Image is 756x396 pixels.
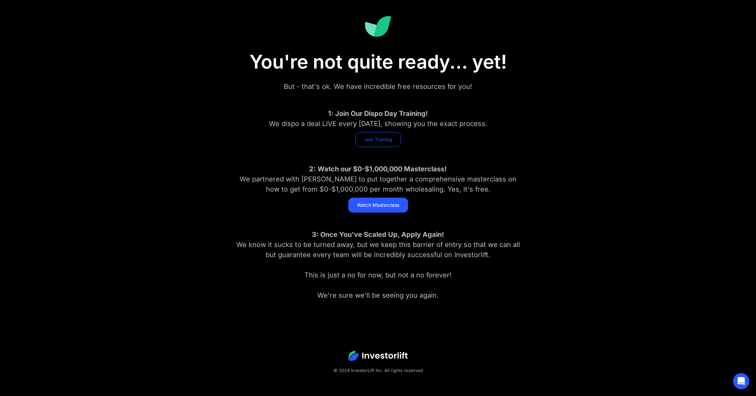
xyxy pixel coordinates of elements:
strong: 3: Once You've Scaled Up, Apply Again! [312,230,444,239]
div: We dispo a deal LIVE every [DATE], showing you the exact process. [233,108,523,129]
div: Open Intercom Messenger [733,373,749,389]
h1: You're not quite ready... yet! [209,51,547,73]
strong: 1: Join Our Dispo Day Training! [328,109,428,118]
strong: 2: Watch our $0-$1,000,000 Masterclass! [309,165,447,173]
div: But - that's ok. We have incredible free resources for you! [233,81,523,92]
div: We know it sucks to be turned away, but we keep this barrier of entry so that we can all but guar... [233,229,523,300]
div: We partnered with [PERSON_NAME] to put together a comprehensive masterclass on how to get from $0... [233,164,523,194]
div: © 2024 InvestorLift Inc. All rights reserved [13,366,742,374]
a: Join Training [355,132,401,147]
a: Watch Masterclass [348,198,408,213]
img: Investorlift Dashboard [364,16,391,37]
